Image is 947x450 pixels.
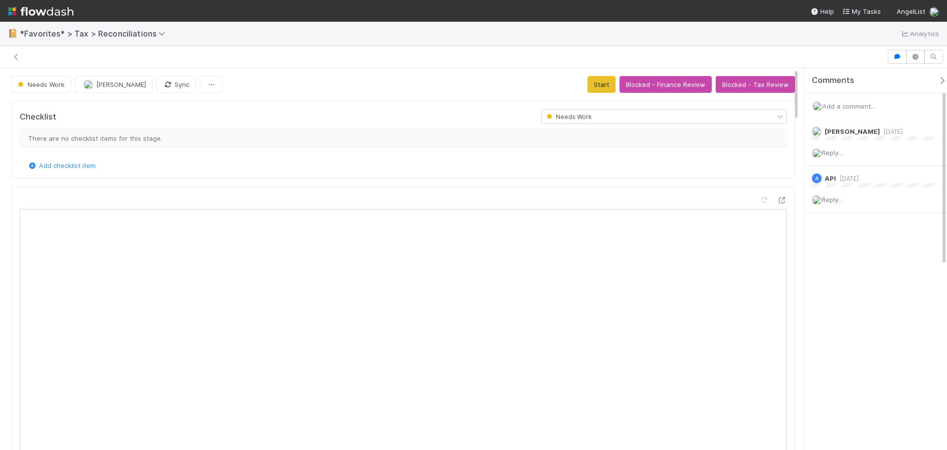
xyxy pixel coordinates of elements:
span: [DATE] [836,175,859,182]
img: avatar_cfa6ccaa-c7d9-46b3-b608-2ec56ecf97ad.png [812,195,822,205]
span: API [825,174,836,182]
div: API [812,173,822,183]
img: avatar_cfa6ccaa-c7d9-46b3-b608-2ec56ecf97ad.png [83,80,93,89]
span: My Tasks [842,7,881,15]
a: My Tasks [842,6,881,16]
button: Blocked - Finance Review [619,76,712,93]
span: 📔 [8,29,18,38]
img: avatar_cfa6ccaa-c7d9-46b3-b608-2ec56ecf97ad.png [812,148,822,158]
div: Help [810,6,834,16]
button: Blocked - Tax Review [716,76,795,93]
div: There are no checklist items for this stage. [20,129,787,148]
span: AngelList [897,7,925,15]
button: [PERSON_NAME] [75,76,152,93]
span: [PERSON_NAME] [825,127,880,135]
span: Add a comment... [822,102,875,110]
img: logo-inverted-e16ddd16eac7371096b0.svg [8,3,73,20]
span: Reply... [822,149,843,157]
span: Needs Work [545,113,592,121]
img: avatar_cfa6ccaa-c7d9-46b3-b608-2ec56ecf97ad.png [812,101,822,111]
span: [DATE] [880,128,903,135]
img: avatar_cfa6ccaa-c7d9-46b3-b608-2ec56ecf97ad.png [812,126,822,136]
span: *Favorites* > Tax > Reconciliations [20,29,170,39]
button: Start [587,76,616,93]
h5: Checklist [20,112,56,122]
a: Analytics [900,28,939,40]
span: [PERSON_NAME] [96,81,146,88]
span: Reply... [822,196,843,204]
img: avatar_cfa6ccaa-c7d9-46b3-b608-2ec56ecf97ad.png [929,7,939,17]
span: A [815,176,819,181]
button: Sync [156,76,196,93]
a: Add checklist item [27,162,96,169]
span: Comments [812,76,854,85]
